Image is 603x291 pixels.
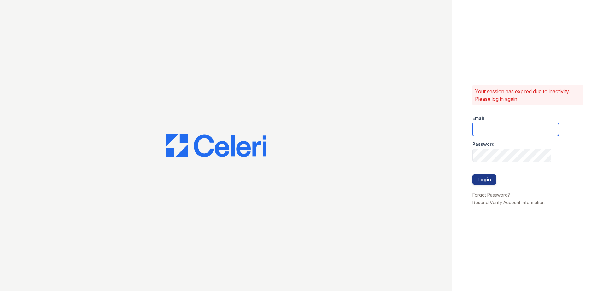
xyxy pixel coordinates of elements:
a: Forgot Password? [472,192,510,197]
button: Login [472,174,496,185]
img: CE_Logo_Blue-a8612792a0a2168367f1c8372b55b34899dd931a85d93a1a3d3e32e68fde9ad4.png [166,134,266,157]
label: Password [472,141,495,147]
label: Email [472,115,484,122]
a: Resend Verify Account Information [472,200,545,205]
p: Your session has expired due to inactivity. Please log in again. [475,88,580,103]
